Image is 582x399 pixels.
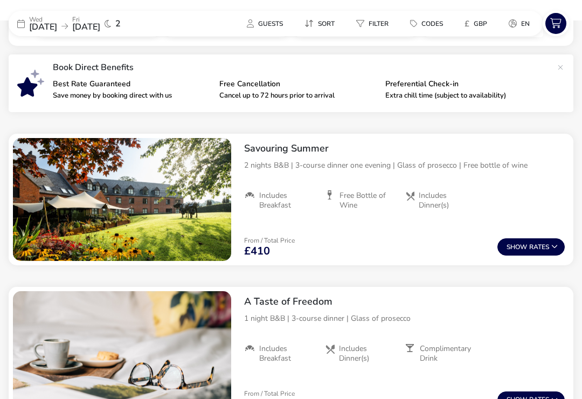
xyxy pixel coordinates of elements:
[244,237,295,244] p: From / Total Price
[219,80,377,88] p: Free Cancellation
[401,16,452,31] button: Codes
[339,191,396,210] span: Free Bottle of Wine
[500,16,543,31] naf-pibe-menu-bar-item: en
[369,19,389,28] span: Filter
[456,16,500,31] naf-pibe-menu-bar-item: £GBP
[420,344,476,363] span: Complimentary Drink
[259,191,316,210] span: Includes Breakfast
[238,16,292,31] button: Guests
[53,80,211,88] p: Best Rate Guaranteed
[497,238,565,256] button: ShowRates
[296,16,348,31] naf-pibe-menu-bar-item: Sort
[244,142,565,155] h2: Savouring Summer
[385,92,543,99] p: Extra chill time (subject to availability)
[72,21,100,33] span: [DATE]
[456,16,496,31] button: £GBP
[13,138,231,261] swiper-slide: 1 / 1
[29,21,57,33] span: [DATE]
[465,18,469,29] i: £
[401,16,456,31] naf-pibe-menu-bar-item: Codes
[244,295,565,308] h2: A Taste of Freedom
[385,80,543,88] p: Preferential Check-in
[235,134,573,219] div: Savouring Summer2 nights B&B | 3-course dinner one evening | Glass of prosecco | Free bottle of w...
[318,19,335,28] span: Sort
[339,344,396,363] span: Includes Dinner(s)
[500,16,538,31] button: en
[29,16,57,23] p: Wed
[244,160,565,171] p: 2 nights B&B | 3-course dinner one evening | Glass of prosecco | Free bottle of wine
[115,19,121,28] span: 2
[244,313,565,324] p: 1 night B&B | 3-course dinner | Glass of prosecco
[235,287,573,372] div: A Taste of Freedom1 night B&B | 3-course dinner | Glass of proseccoIncludes BreakfastIncludes Din...
[258,19,283,28] span: Guests
[53,92,211,99] p: Save money by booking direct with us
[238,16,296,31] naf-pibe-menu-bar-item: Guests
[244,390,295,397] p: From / Total Price
[296,16,343,31] button: Sort
[348,16,397,31] button: Filter
[474,19,487,28] span: GBP
[219,92,377,99] p: Cancel up to 72 hours prior to arrival
[9,11,170,36] div: Wed[DATE]Fri[DATE]2
[419,191,476,210] span: Includes Dinner(s)
[72,16,100,23] p: Fri
[507,244,529,251] span: Show
[53,63,552,72] p: Book Direct Benefits
[521,19,530,28] span: en
[259,344,316,363] span: Includes Breakfast
[421,19,443,28] span: Codes
[348,16,401,31] naf-pibe-menu-bar-item: Filter
[244,246,270,257] span: £410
